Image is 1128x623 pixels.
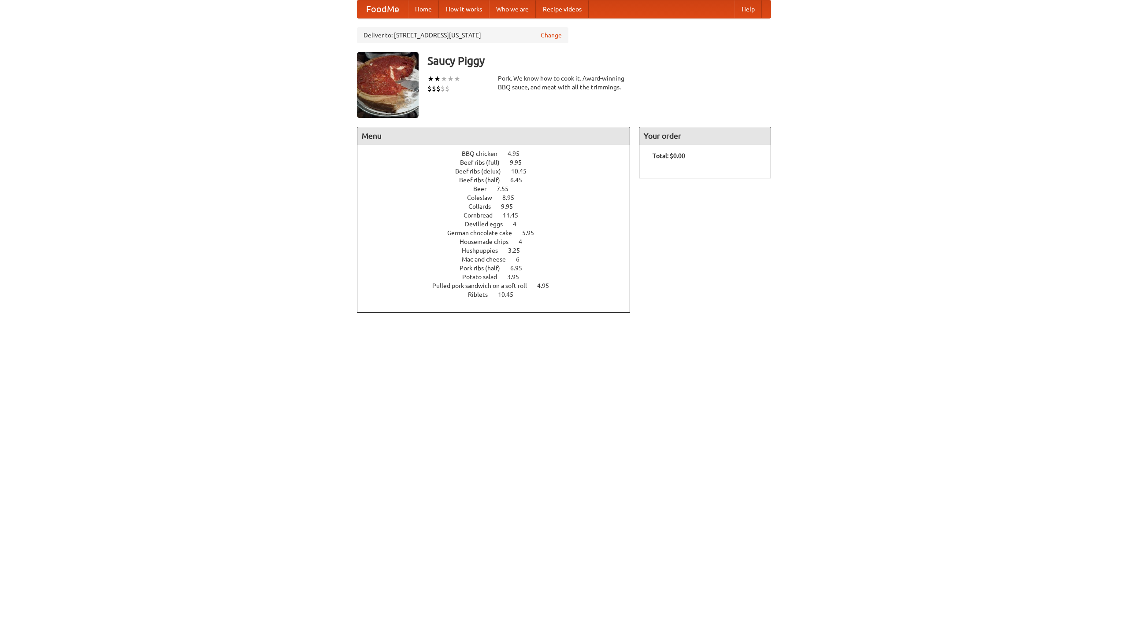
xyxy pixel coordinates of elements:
span: 10.45 [498,291,522,298]
a: Pork ribs (half) 6.95 [460,265,538,272]
a: Housemade chips 4 [460,238,538,245]
a: Beef ribs (full) 9.95 [460,159,538,166]
a: Beef ribs (half) 6.45 [459,177,538,184]
a: Cornbread 11.45 [464,212,534,219]
span: 11.45 [503,212,527,219]
a: Help [735,0,762,18]
a: Pulled pork sandwich on a soft roll 4.95 [432,282,565,289]
div: Deliver to: [STREET_ADDRESS][US_STATE] [357,27,568,43]
span: 3.25 [508,247,529,254]
li: ★ [447,74,454,84]
img: angular.jpg [357,52,419,118]
a: German chocolate cake 5.95 [447,229,550,236]
span: Beef ribs (delux) [455,168,510,175]
span: 5.95 [522,229,543,236]
a: FoodMe [357,0,408,18]
span: 3.95 [507,273,528,280]
span: 6.95 [510,265,531,272]
span: 4 [513,221,525,228]
li: $ [427,84,432,93]
span: 4.95 [508,150,528,157]
a: Coleslaw 8.95 [467,194,531,201]
span: Beef ribs (half) [459,177,509,184]
span: Potato salad [462,273,506,280]
span: 6.45 [510,177,531,184]
li: $ [445,84,449,93]
b: Total: $0.00 [653,152,685,159]
li: $ [432,84,436,93]
h3: Saucy Piggy [427,52,771,70]
span: 4.95 [537,282,558,289]
a: Beef ribs (delux) 10.45 [455,168,543,175]
span: Beef ribs (full) [460,159,508,166]
span: Pulled pork sandwich on a soft roll [432,282,536,289]
span: 4 [519,238,531,245]
span: 7.55 [497,185,517,192]
h4: Menu [357,127,630,145]
span: Riblets [468,291,497,298]
span: Beer [473,185,495,192]
a: Potato salad 3.95 [462,273,535,280]
span: BBQ chicken [462,150,506,157]
a: Change [541,31,562,40]
a: Home [408,0,439,18]
a: Riblets 10.45 [468,291,530,298]
a: Who we are [489,0,536,18]
span: Coleslaw [467,194,501,201]
a: BBQ chicken 4.95 [462,150,536,157]
span: Housemade chips [460,238,517,245]
a: Collards 9.95 [468,203,529,210]
span: Mac and cheese [462,256,515,263]
a: Devilled eggs 4 [465,221,533,228]
a: Recipe videos [536,0,589,18]
a: Mac and cheese 6 [462,256,536,263]
div: Pork. We know how to cook it. Award-winning BBQ sauce, and meat with all the trimmings. [498,74,630,92]
span: Devilled eggs [465,221,512,228]
span: 10.45 [511,168,535,175]
li: ★ [441,74,447,84]
span: German chocolate cake [447,229,521,236]
li: ★ [454,74,460,84]
a: Beer 7.55 [473,185,525,192]
span: 8.95 [502,194,523,201]
span: Cornbread [464,212,501,219]
span: 9.95 [501,203,522,210]
li: $ [441,84,445,93]
li: ★ [427,74,434,84]
li: $ [436,84,441,93]
h4: Your order [639,127,771,145]
span: 9.95 [510,159,531,166]
a: How it works [439,0,489,18]
span: Collards [468,203,500,210]
span: Pork ribs (half) [460,265,509,272]
li: ★ [434,74,441,84]
span: 6 [516,256,528,263]
span: Hushpuppies [462,247,507,254]
a: Hushpuppies 3.25 [462,247,536,254]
